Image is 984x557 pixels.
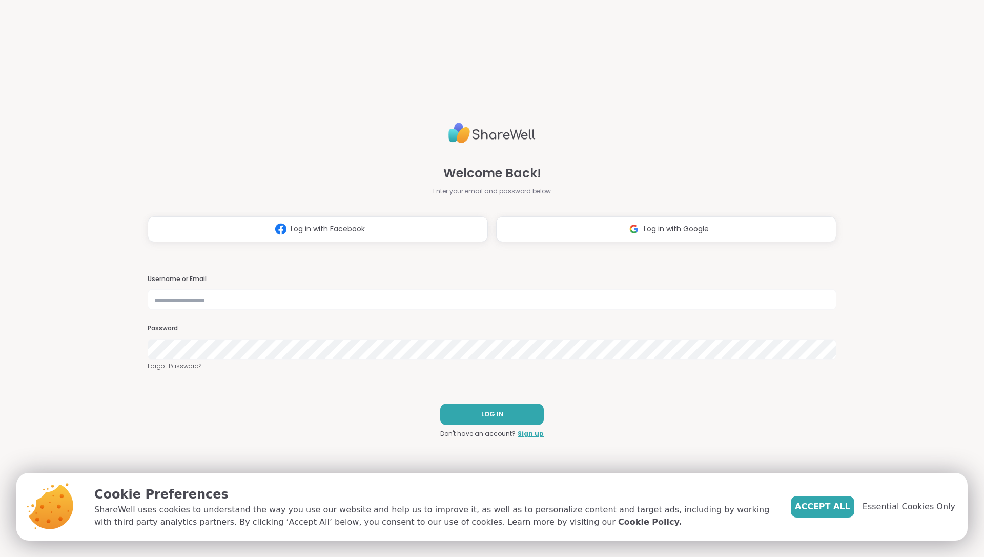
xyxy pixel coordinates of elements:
[448,118,536,148] img: ShareWell Logo
[148,216,488,242] button: Log in with Facebook
[291,224,365,234] span: Log in with Facebook
[148,324,836,333] h3: Password
[644,224,709,234] span: Log in with Google
[481,410,503,419] span: LOG IN
[440,429,516,439] span: Don't have an account?
[433,187,551,196] span: Enter your email and password below
[443,164,541,183] span: Welcome Back!
[863,501,955,513] span: Essential Cookies Only
[518,429,544,439] a: Sign up
[440,404,544,425] button: LOG IN
[94,504,774,528] p: ShareWell uses cookies to understand the way you use our website and help us to improve it, as we...
[795,501,850,513] span: Accept All
[94,485,774,504] p: Cookie Preferences
[618,516,682,528] a: Cookie Policy.
[271,220,291,238] img: ShareWell Logomark
[624,220,644,238] img: ShareWell Logomark
[791,496,854,518] button: Accept All
[496,216,836,242] button: Log in with Google
[148,362,836,371] a: Forgot Password?
[148,275,836,284] h3: Username or Email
